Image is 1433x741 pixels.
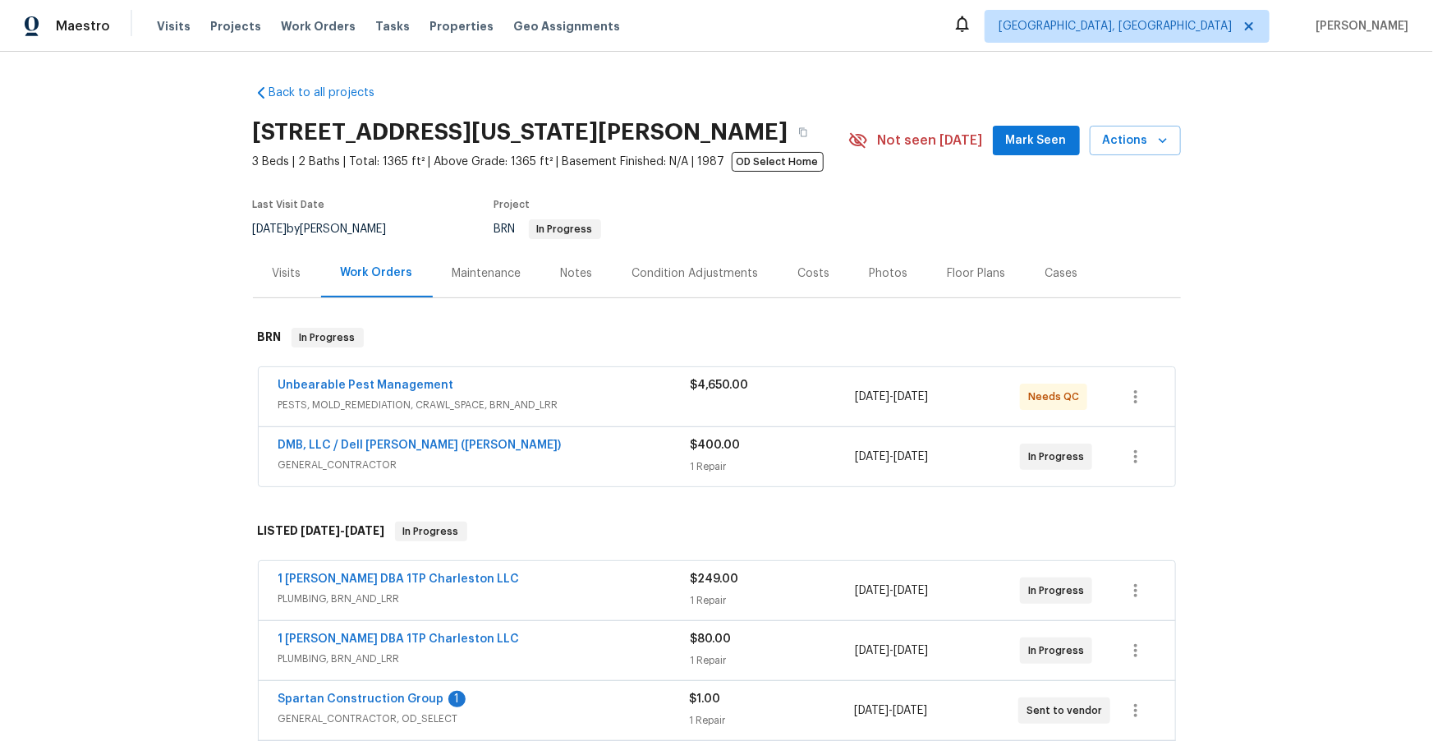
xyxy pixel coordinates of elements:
[258,328,282,347] h6: BRN
[273,265,301,282] div: Visits
[1309,18,1408,35] span: [PERSON_NAME]
[513,18,620,35] span: Geo Assignments
[855,585,889,596] span: [DATE]
[855,449,928,465] span: -
[293,329,362,346] span: In Progress
[346,525,385,536] span: [DATE]
[855,582,928,599] span: -
[691,380,749,391] span: $4,650.00
[1103,131,1168,151] span: Actions
[429,18,494,35] span: Properties
[999,18,1232,35] span: [GEOGRAPHIC_DATA], [GEOGRAPHIC_DATA]
[253,200,325,209] span: Last Visit Date
[253,85,411,101] a: Back to all projects
[452,265,521,282] div: Maintenance
[561,265,593,282] div: Notes
[855,389,928,405] span: -
[691,458,856,475] div: 1 Repair
[278,440,562,451] a: DMB, LLC / Dell [PERSON_NAME] ([PERSON_NAME])
[691,573,739,585] span: $249.00
[732,152,824,172] span: OD Select Home
[278,711,690,727] span: GENERAL_CONTRACTOR, OD_SELECT
[893,391,928,403] span: [DATE]
[157,18,191,35] span: Visits
[278,633,520,645] a: 1 [PERSON_NAME] DBA 1TP Charleston LLC
[448,691,466,707] div: 1
[1028,389,1086,405] span: Needs QC
[56,18,110,35] span: Maestro
[278,380,454,391] a: Unbearable Pest Management
[691,592,856,609] div: 1 Repair
[258,522,385,541] h6: LISTED
[854,705,889,716] span: [DATE]
[494,223,601,235] span: BRN
[278,693,444,705] a: Spartan Construction Group
[530,224,599,234] span: In Progress
[278,457,691,473] span: GENERAL_CONTRACTOR
[691,440,741,451] span: $400.00
[1006,131,1067,151] span: Mark Seen
[855,642,928,659] span: -
[1027,702,1109,719] span: Sent to vendor
[278,651,691,667] span: PLUMBING, BRN_AND_LRR
[893,645,928,656] span: [DATE]
[1028,642,1091,659] span: In Progress
[210,18,261,35] span: Projects
[278,397,691,413] span: PESTS, MOLD_REMEDIATION, CRAWL_SPACE, BRN_AND_LRR
[878,132,983,149] span: Not seen [DATE]
[301,525,341,536] span: [DATE]
[690,693,721,705] span: $1.00
[993,126,1080,156] button: Mark Seen
[948,265,1006,282] div: Floor Plans
[278,591,691,607] span: PLUMBING, BRN_AND_LRR
[855,645,889,656] span: [DATE]
[1090,126,1181,156] button: Actions
[690,712,854,729] div: 1 Repair
[855,451,889,463] span: [DATE]
[855,391,889,403] span: [DATE]
[281,18,356,35] span: Work Orders
[632,265,759,282] div: Condition Adjustments
[253,124,788,140] h2: [STREET_ADDRESS][US_STATE][PERSON_NAME]
[893,705,927,716] span: [DATE]
[1028,582,1091,599] span: In Progress
[1045,265,1078,282] div: Cases
[253,154,848,170] span: 3 Beds | 2 Baths | Total: 1365 ft² | Above Grade: 1365 ft² | Basement Finished: N/A | 1987
[397,523,466,540] span: In Progress
[301,525,385,536] span: -
[253,219,406,239] div: by [PERSON_NAME]
[854,702,927,719] span: -
[253,223,287,235] span: [DATE]
[278,573,520,585] a: 1 [PERSON_NAME] DBA 1TP Charleston LLC
[788,117,818,147] button: Copy Address
[870,265,908,282] div: Photos
[893,585,928,596] span: [DATE]
[494,200,530,209] span: Project
[798,265,830,282] div: Costs
[691,652,856,669] div: 1 Repair
[893,451,928,463] span: [DATE]
[253,505,1181,558] div: LISTED [DATE]-[DATE]In Progress
[375,21,410,32] span: Tasks
[1028,449,1091,465] span: In Progress
[341,265,413,281] div: Work Orders
[691,633,732,645] span: $80.00
[253,311,1181,364] div: BRN In Progress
